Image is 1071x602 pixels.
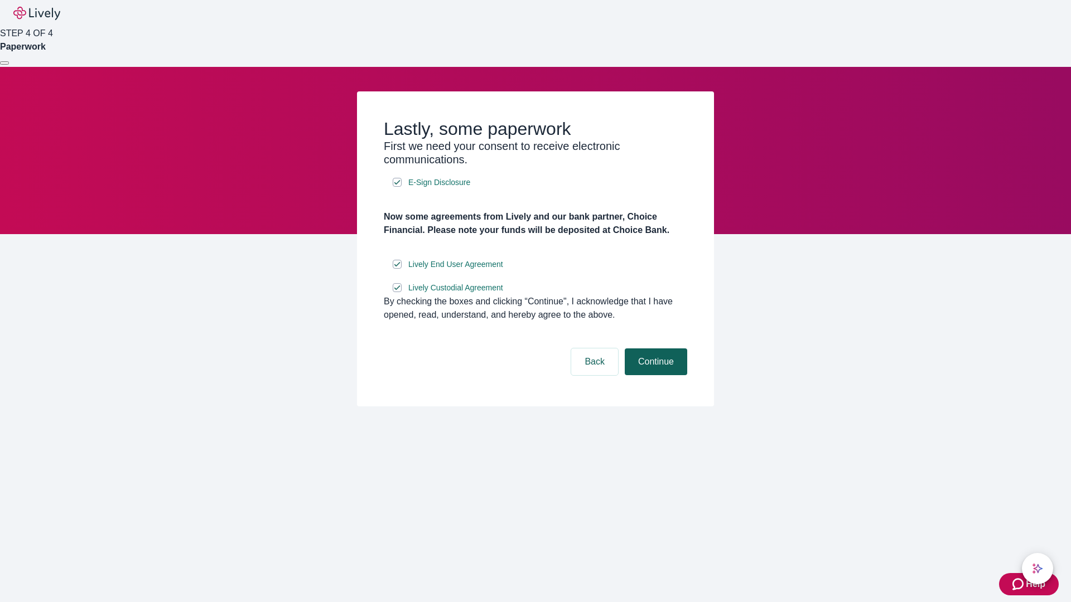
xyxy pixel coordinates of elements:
[406,176,472,190] a: e-sign disclosure document
[13,7,60,20] img: Lively
[1026,577,1045,591] span: Help
[384,210,687,237] h4: Now some agreements from Lively and our bank partner, Choice Financial. Please note your funds wi...
[1022,553,1053,584] button: chat
[1032,563,1043,574] svg: Lively AI Assistant
[406,281,505,295] a: e-sign disclosure document
[999,573,1059,595] button: Zendesk support iconHelp
[625,348,687,375] button: Continue
[406,258,505,271] a: e-sign disclosure document
[571,348,618,375] button: Back
[408,282,503,294] span: Lively Custodial Agreement
[408,259,503,270] span: Lively End User Agreement
[408,177,470,188] span: E-Sign Disclosure
[384,139,687,166] h3: First we need your consent to receive electronic communications.
[384,295,687,322] div: By checking the boxes and clicking “Continue", I acknowledge that I have opened, read, understand...
[1012,577,1026,591] svg: Zendesk support icon
[384,118,687,139] h2: Lastly, some paperwork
